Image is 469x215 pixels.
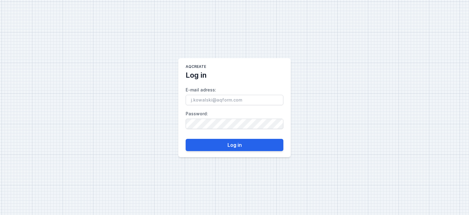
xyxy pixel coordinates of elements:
label: Password : [186,109,283,129]
h1: AQcreate [186,64,206,70]
input: Password: [186,119,283,129]
label: E-mail adress : [186,85,283,105]
input: E-mail adress: [186,95,283,105]
h2: Log in [186,70,207,80]
button: Log in [186,139,283,151]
